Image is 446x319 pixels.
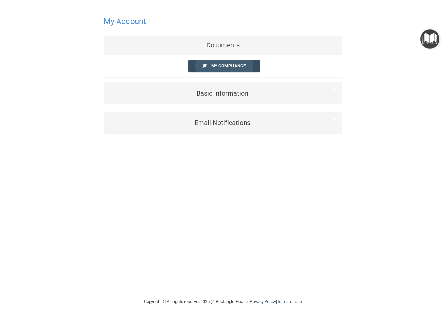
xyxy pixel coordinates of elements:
a: Basic Information [109,86,337,100]
a: Email Notifications [109,115,337,130]
h5: Email Notifications [109,119,317,126]
h5: Basic Information [109,90,317,97]
a: Terms of Use [277,299,302,304]
div: Documents [104,36,342,55]
span: My Compliance [211,63,246,68]
div: Copyright © All rights reserved 2025 @ Rectangle Health | | [104,291,342,312]
h4: My Account [104,17,146,26]
a: Privacy Policy [250,299,276,304]
button: Open Resource Center [420,29,439,49]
